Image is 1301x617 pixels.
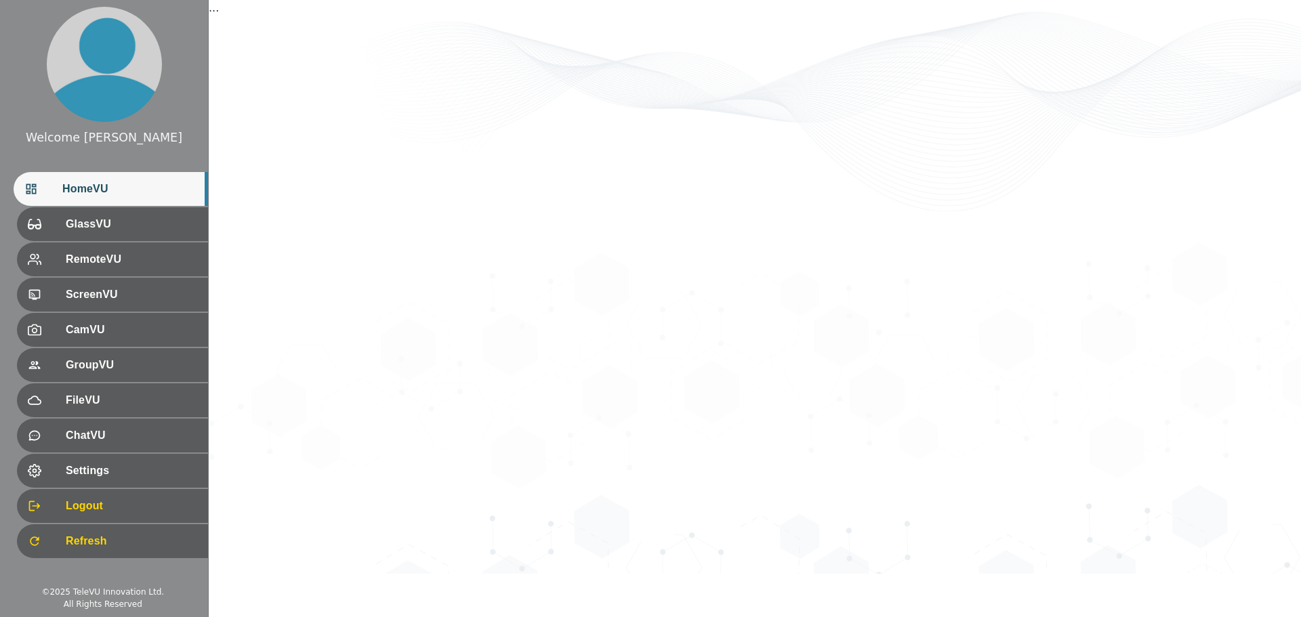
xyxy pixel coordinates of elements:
[66,533,197,549] span: Refresh
[17,207,208,241] div: GlassVU
[66,357,197,373] span: GroupVU
[26,129,182,146] div: Welcome [PERSON_NAME]
[66,286,197,303] span: ScreenVU
[17,313,208,347] div: CamVU
[14,172,208,206] div: HomeVU
[17,348,208,382] div: GroupVU
[66,216,197,232] span: GlassVU
[17,454,208,488] div: Settings
[17,383,208,417] div: FileVU
[66,322,197,338] span: CamVU
[66,463,197,479] span: Settings
[64,598,142,610] div: All Rights Reserved
[17,489,208,523] div: Logout
[66,392,197,408] span: FileVU
[66,498,197,514] span: Logout
[66,427,197,444] span: ChatVU
[17,524,208,558] div: Refresh
[17,242,208,276] div: RemoteVU
[17,278,208,312] div: ScreenVU
[62,181,197,197] span: HomeVU
[17,419,208,452] div: ChatVU
[66,251,197,268] span: RemoteVU
[47,7,162,122] img: profile.png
